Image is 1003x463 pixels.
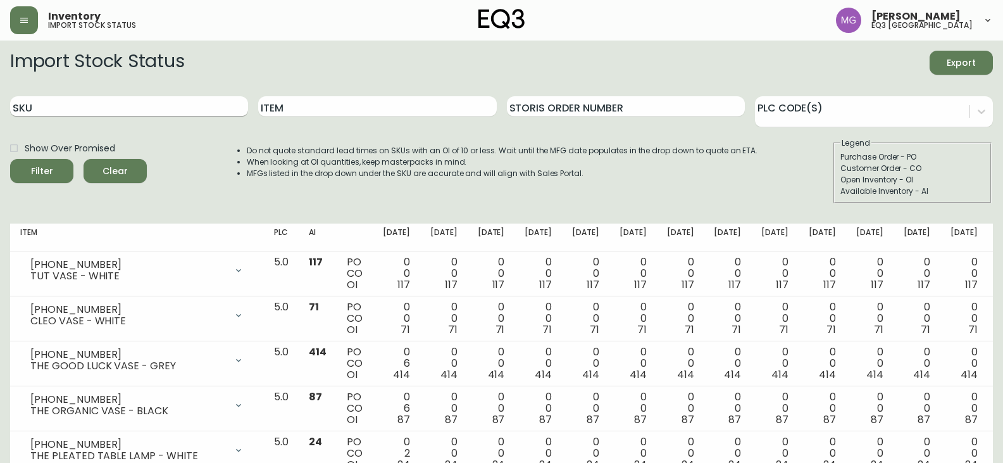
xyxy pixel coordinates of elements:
[30,360,226,372] div: THE GOOD LUCK VASE - GREY
[488,367,505,382] span: 414
[383,301,410,336] div: 0 0
[685,322,694,337] span: 71
[587,412,599,427] span: 87
[420,224,468,251] th: [DATE]
[771,367,788,382] span: 414
[347,367,358,382] span: OI
[728,412,741,427] span: 87
[630,367,647,382] span: 414
[704,224,751,251] th: [DATE]
[247,168,758,179] li: MFGs listed in the drop down under the SKU are accurate and will align with Sales Portal.
[468,224,515,251] th: [DATE]
[921,322,930,337] span: 71
[347,412,358,427] span: OI
[779,322,788,337] span: 71
[539,277,552,292] span: 117
[525,346,552,381] div: 0 0
[968,322,978,337] span: 71
[637,322,647,337] span: 71
[846,224,894,251] th: [DATE]
[904,301,931,336] div: 0 0
[634,412,647,427] span: 87
[373,224,420,251] th: [DATE]
[562,224,609,251] th: [DATE]
[823,412,836,427] span: 87
[247,156,758,168] li: When looking at OI quantities, keep masterpacks in mind.
[871,277,883,292] span: 117
[347,301,363,336] div: PO CO
[309,255,323,269] span: 117
[751,224,799,251] th: [DATE]
[776,412,788,427] span: 87
[572,257,599,291] div: 0 0
[840,163,985,174] div: Customer Order - CO
[30,394,226,405] div: [PHONE_NUMBER]
[894,224,941,251] th: [DATE]
[478,9,525,29] img: logo
[445,277,458,292] span: 117
[30,270,226,282] div: TUT VASE - WHITE
[836,8,861,33] img: de8837be2a95cd31bb7c9ae23fe16153
[20,346,254,374] div: [PHONE_NUMBER]THE GOOD LUCK VASE - GREY
[572,391,599,426] div: 0 0
[940,55,983,71] span: Export
[20,301,254,329] div: [PHONE_NUMBER]CLEO VASE - WHITE
[401,322,410,337] span: 71
[904,257,931,291] div: 0 0
[347,257,363,291] div: PO CO
[856,257,883,291] div: 0 0
[478,391,505,426] div: 0 0
[667,301,694,336] div: 0 0
[913,367,930,382] span: 414
[347,391,363,426] div: PO CO
[525,391,552,426] div: 0 0
[535,367,552,382] span: 414
[871,11,961,22] span: [PERSON_NAME]
[10,159,73,183] button: Filter
[761,391,788,426] div: 0 0
[667,346,694,381] div: 0 0
[572,301,599,336] div: 0 0
[823,277,836,292] span: 117
[620,301,647,336] div: 0 0
[634,277,647,292] span: 117
[572,346,599,381] div: 0 0
[309,345,327,359] span: 414
[714,346,741,381] div: 0 0
[383,346,410,381] div: 0 6
[299,224,337,251] th: AI
[383,257,410,291] div: 0 0
[10,224,264,251] th: Item
[950,257,978,291] div: 0 0
[430,391,458,426] div: 0 0
[871,412,883,427] span: 87
[904,391,931,426] div: 0 0
[309,390,322,404] span: 87
[918,412,930,427] span: 87
[724,367,741,382] span: 414
[682,277,694,292] span: 117
[430,257,458,291] div: 0 0
[347,346,363,381] div: PO CO
[682,412,694,427] span: 87
[950,391,978,426] div: 0 0
[264,296,299,341] td: 5.0
[525,301,552,336] div: 0 0
[840,137,871,149] legend: Legend
[20,391,254,419] div: [PHONE_NUMBER]THE ORGANIC VASE - BLACK
[620,346,647,381] div: 0 0
[10,51,184,75] h2: Import Stock Status
[48,22,136,29] h5: import stock status
[20,257,254,284] div: [PHONE_NUMBER]TUT VASE - WHITE
[761,257,788,291] div: 0 0
[393,367,410,382] span: 414
[478,301,505,336] div: 0 0
[492,412,505,427] span: 87
[965,412,978,427] span: 87
[397,412,410,427] span: 87
[30,439,226,450] div: [PHONE_NUMBER]
[309,300,319,314] span: 71
[30,315,226,327] div: CLEO VASE - WHITE
[539,412,552,427] span: 87
[840,174,985,186] div: Open Inventory - OI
